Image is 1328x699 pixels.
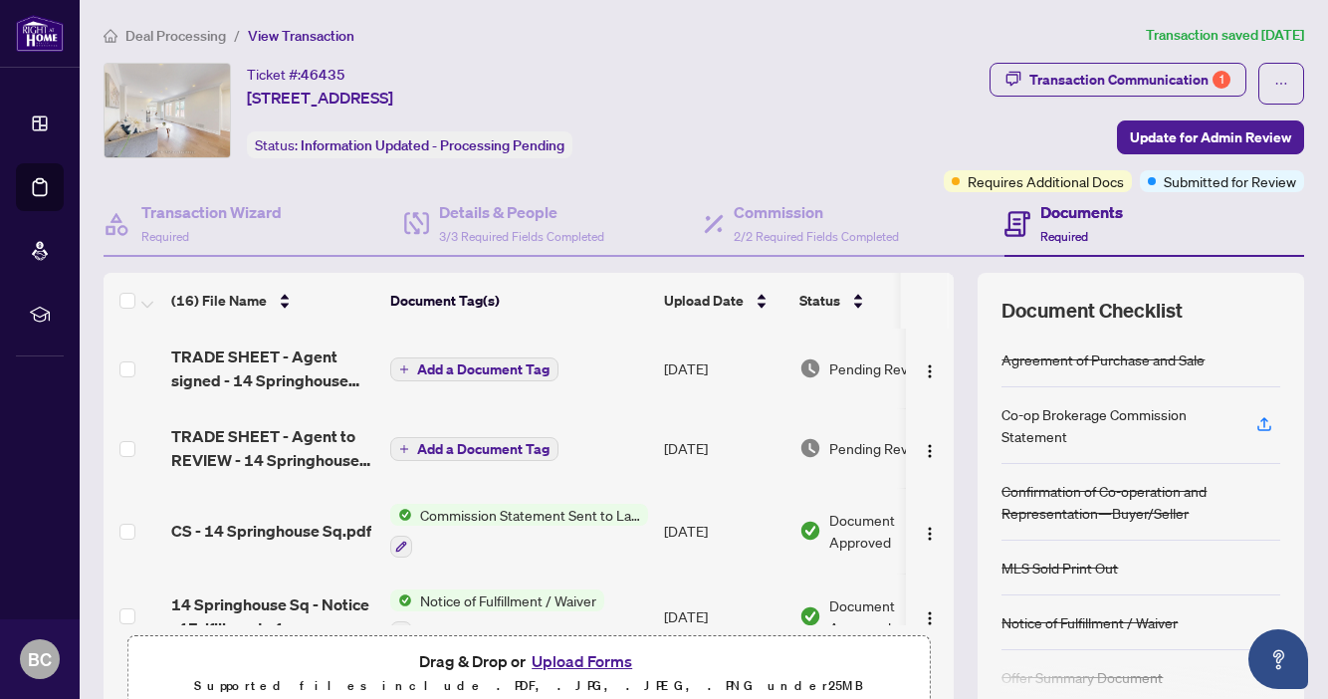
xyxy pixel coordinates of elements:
th: Status [791,273,961,329]
span: Update for Admin Review [1130,121,1291,153]
button: Transaction Communication1 [990,63,1246,97]
span: 2/2 Required Fields Completed [734,229,899,244]
div: Status: [247,131,572,158]
article: Transaction saved [DATE] [1146,24,1304,47]
span: BC [28,645,52,673]
th: Upload Date [656,273,791,329]
button: Logo [914,515,946,547]
div: Agreement of Purchase and Sale [1001,349,1205,370]
span: Information Updated - Processing Pending [301,136,564,154]
span: Add a Document Tag [417,442,550,456]
span: Upload Date [664,290,744,312]
img: Document Status [799,357,821,379]
li: / [234,24,240,47]
button: Add a Document Tag [390,436,558,462]
img: Status Icon [390,504,412,526]
span: [STREET_ADDRESS] [247,86,393,110]
img: Status Icon [390,589,412,611]
img: Document Status [799,605,821,627]
button: Status IconNotice of Fulfillment / Waiver [390,589,604,643]
button: Update for Admin Review [1117,120,1304,154]
h4: Documents [1040,200,1123,224]
span: Deal Processing [125,27,226,45]
td: [DATE] [656,408,791,488]
button: Add a Document Tag [390,356,558,382]
span: plus [399,364,409,374]
span: Pending Review [829,437,929,459]
span: 3/3 Required Fields Completed [439,229,604,244]
span: Document Approved [829,594,953,638]
span: 46435 [301,66,345,84]
span: Pending Review [829,357,929,379]
span: home [104,29,117,43]
button: Status IconCommission Statement Sent to Lawyer [390,504,648,558]
span: Drag & Drop or [419,648,638,674]
td: [DATE] [656,488,791,574]
div: Notice of Fulfillment / Waiver [1001,611,1178,633]
th: Document Tag(s) [382,273,656,329]
div: Confirmation of Co-operation and Representation—Buyer/Seller [1001,480,1280,524]
span: plus [399,444,409,454]
img: Logo [922,363,938,379]
span: Required [1040,229,1088,244]
td: [DATE] [656,329,791,408]
span: CS - 14 Springhouse Sq.pdf [171,519,371,543]
div: Co-op Brokerage Commission Statement [1001,403,1232,447]
span: Requires Additional Docs [968,170,1124,192]
div: 1 [1213,71,1230,89]
img: Logo [922,610,938,626]
h4: Details & People [439,200,604,224]
img: IMG-E12308663_1.jpg [105,64,230,157]
span: TRADE SHEET - Agent to REVIEW - 14 Springhouse Sq.pdf [171,424,374,472]
span: Add a Document Tag [417,362,550,376]
button: Logo [914,432,946,464]
h4: Commission [734,200,899,224]
span: Status [799,290,840,312]
span: ellipsis [1274,77,1288,91]
img: logo [16,15,64,52]
span: TRADE SHEET - Agent signed - 14 Springhouse Sq.pdf [171,345,374,392]
span: View Transaction [248,27,354,45]
span: (16) File Name [171,290,267,312]
span: Notice of Fulfillment / Waiver [412,589,604,611]
button: Logo [914,352,946,384]
button: Add a Document Tag [390,357,558,381]
img: Logo [922,443,938,459]
img: Logo [922,526,938,542]
img: Document Status [799,520,821,542]
td: [DATE] [656,574,791,659]
p: Supported files include .PDF, .JPG, .JPEG, .PNG under 25 MB [140,674,917,698]
div: Ticket #: [247,63,345,86]
span: Document Checklist [1001,297,1183,325]
span: Required [141,229,189,244]
h4: Transaction Wizard [141,200,282,224]
span: Submitted for Review [1164,170,1296,192]
div: Transaction Communication [1029,64,1230,96]
button: Add a Document Tag [390,437,558,461]
button: Logo [914,600,946,632]
div: MLS Sold Print Out [1001,557,1118,579]
th: (16) File Name [163,273,382,329]
span: Commission Statement Sent to Lawyer [412,504,648,526]
span: Document Approved [829,509,953,553]
button: Open asap [1248,629,1308,689]
span: 14 Springhouse Sq - Notice of Fulfillment of Condition.pdf [171,592,374,640]
img: Document Status [799,437,821,459]
button: Upload Forms [526,648,638,674]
